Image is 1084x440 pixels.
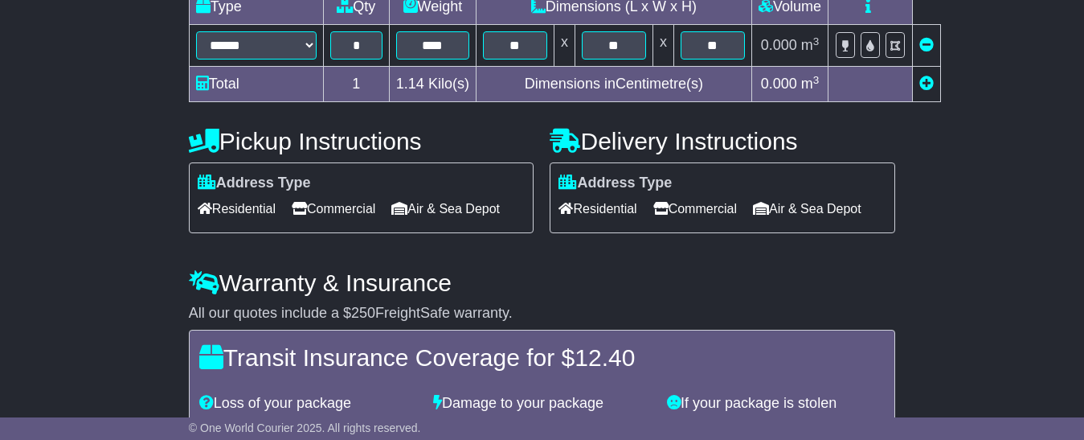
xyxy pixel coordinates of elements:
sup: 3 [813,35,820,47]
div: Loss of your package [191,395,425,413]
h4: Pickup Instructions [189,128,534,154]
label: Address Type [198,175,311,192]
td: 1 [323,67,389,102]
span: Air & Sea Depot [753,196,861,221]
span: Residential [558,196,636,221]
a: Remove this item [919,37,934,53]
td: Dimensions in Centimetre(s) [476,67,751,102]
h4: Transit Insurance Coverage for $ [199,344,885,371]
span: Commercial [653,196,737,221]
span: m [801,76,820,92]
span: Commercial [292,196,375,221]
span: 0.000 [761,76,797,92]
span: © One World Courier 2025. All rights reserved. [189,421,421,434]
span: Air & Sea Depot [391,196,500,221]
label: Address Type [558,175,672,192]
div: Damage to your package [425,395,659,413]
sup: 3 [813,74,820,86]
a: Add new item [919,76,934,92]
div: All our quotes include a $ FreightSafe warranty. [189,305,895,323]
div: If your package is stolen [659,395,893,413]
span: m [801,37,820,53]
td: Total [189,67,323,102]
span: 250 [351,305,375,321]
h4: Warranty & Insurance [189,269,895,296]
span: 12.40 [575,344,635,371]
span: 1.14 [396,76,424,92]
span: Residential [198,196,276,221]
td: x [652,25,673,67]
h4: Delivery Instructions [550,128,895,154]
td: Kilo(s) [389,67,476,102]
td: x [554,25,575,67]
span: 0.000 [761,37,797,53]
